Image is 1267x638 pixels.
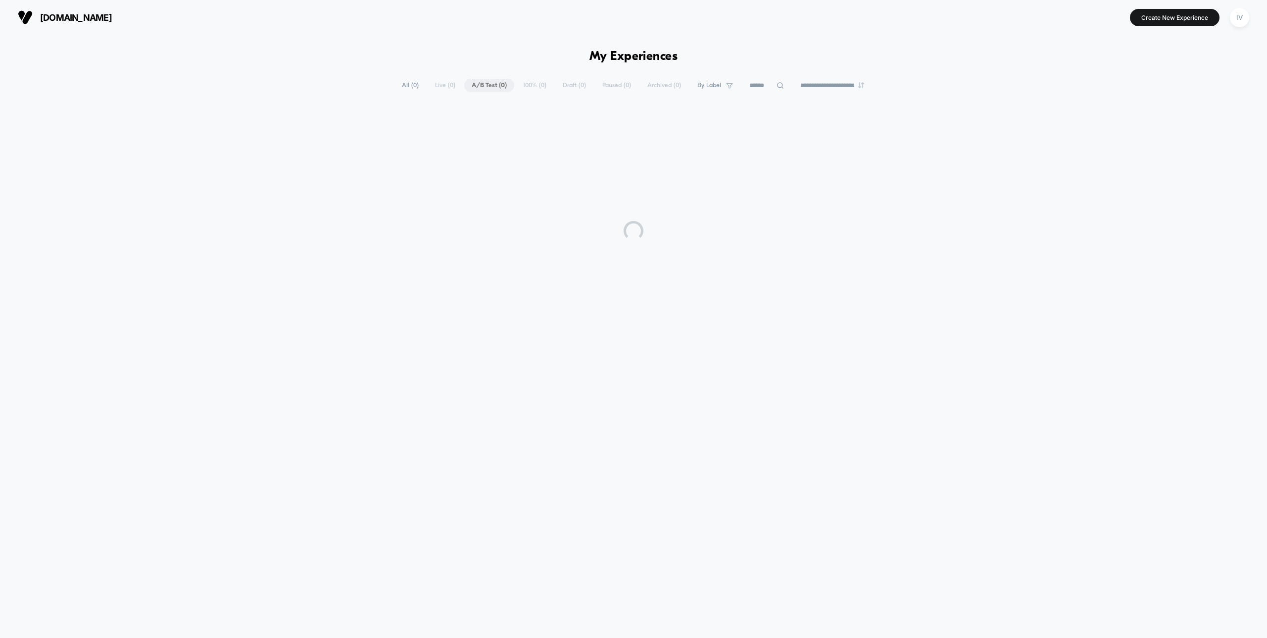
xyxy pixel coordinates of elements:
button: Create New Experience [1130,9,1219,26]
h1: My Experiences [589,50,678,64]
button: IV [1227,7,1252,28]
span: By Label [697,82,721,89]
div: IV [1230,8,1249,27]
span: All ( 0 ) [394,79,426,92]
img: Visually logo [18,10,33,25]
button: [DOMAIN_NAME] [15,9,115,25]
span: [DOMAIN_NAME] [40,12,112,23]
img: end [858,82,864,88]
